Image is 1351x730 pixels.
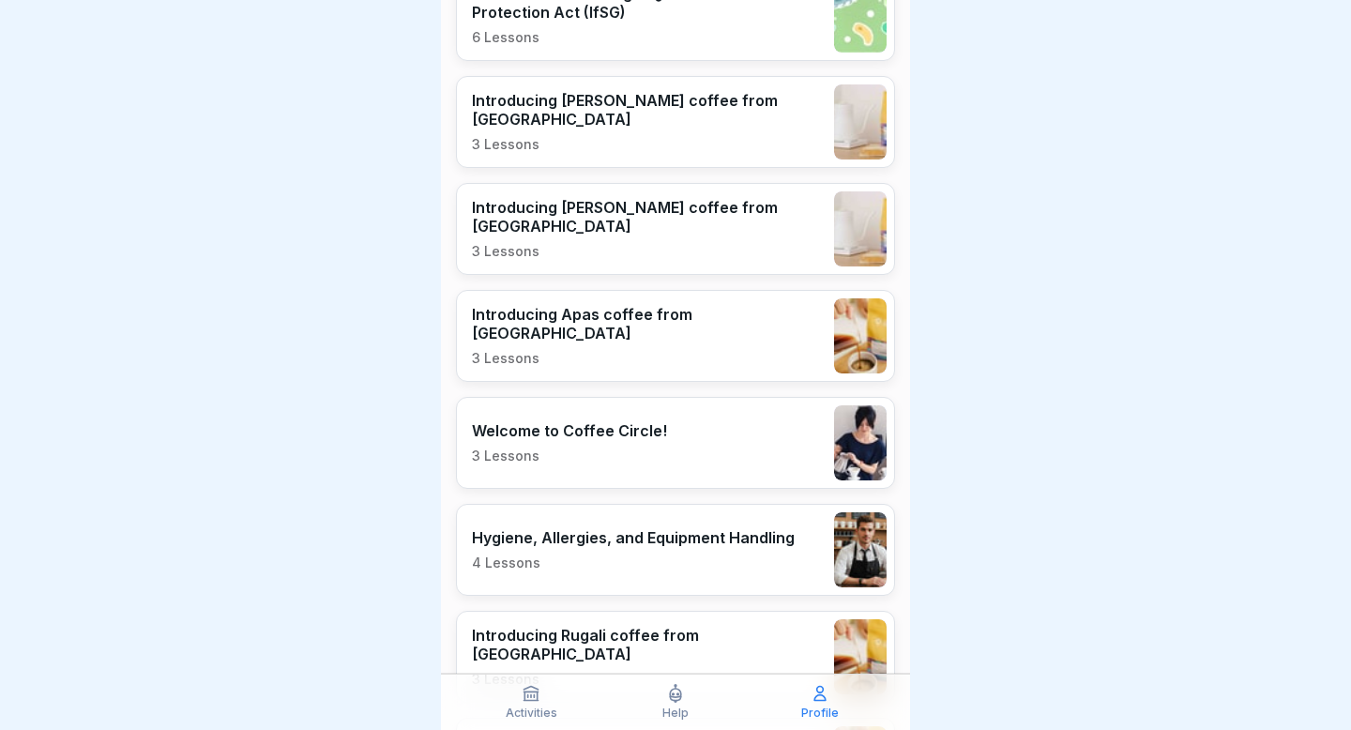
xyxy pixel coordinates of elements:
img: xnjl35zklnarwuvej55hu61g.png [834,619,887,694]
p: Introducing [PERSON_NAME] coffee from [GEOGRAPHIC_DATA] [472,91,825,129]
a: Introducing Apas coffee from [GEOGRAPHIC_DATA]3 Lessons [456,290,895,382]
p: Activities [506,707,557,720]
a: Introducing [PERSON_NAME] coffee from [GEOGRAPHIC_DATA]3 Lessons [456,76,895,168]
p: 3 Lessons [472,350,825,367]
p: Introducing Rugali coffee from [GEOGRAPHIC_DATA] [472,626,825,663]
p: Help [662,707,689,720]
a: Hygiene, Allergies, and Equipment Handling4 Lessons [456,504,895,596]
p: Introducing Apas coffee from [GEOGRAPHIC_DATA] [472,305,825,342]
img: xx61px0qrbbx0yq3zdomqwbr.png [834,84,887,160]
img: w8tq144x4a2iyma52yp79ole.png [834,512,887,587]
a: Welcome to Coffee Circle!3 Lessons [456,397,895,489]
p: 3 Lessons [472,136,825,153]
img: xnjl35zklnarwuvej55hu61g.png [834,298,887,373]
img: i5rz61o9pkmodjbel2a693fq.png [834,405,887,480]
img: xx61px0qrbbx0yq3zdomqwbr.png [834,191,887,266]
p: Welcome to Coffee Circle! [472,421,667,440]
p: Profile [801,707,839,720]
p: 6 Lessons [472,29,825,46]
p: 3 Lessons [472,243,825,260]
p: 4 Lessons [472,555,795,571]
p: 3 Lessons [472,671,825,688]
a: Introducing [PERSON_NAME] coffee from [GEOGRAPHIC_DATA]3 Lessons [456,183,895,275]
p: Introducing [PERSON_NAME] coffee from [GEOGRAPHIC_DATA] [472,198,825,236]
p: Hygiene, Allergies, and Equipment Handling [472,528,795,547]
a: Introducing Rugali coffee from [GEOGRAPHIC_DATA]3 Lessons [456,611,895,703]
p: 3 Lessons [472,448,667,464]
